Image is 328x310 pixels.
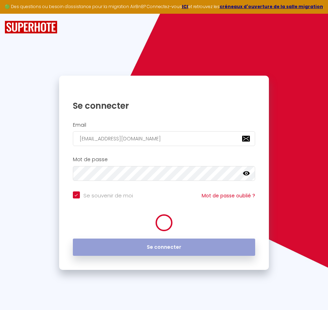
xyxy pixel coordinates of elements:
[202,192,255,199] a: Mot de passe oublié ?
[5,21,57,34] img: SuperHote logo
[73,100,256,111] h1: Se connecter
[73,122,256,128] h2: Email
[73,131,256,146] input: Ton Email
[73,157,256,163] h2: Mot de passe
[220,4,323,10] a: créneaux d'ouverture de la salle migration
[6,3,27,24] button: Ouvrir le widget de chat LiveChat
[73,239,256,256] button: Se connecter
[182,4,188,10] a: ICI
